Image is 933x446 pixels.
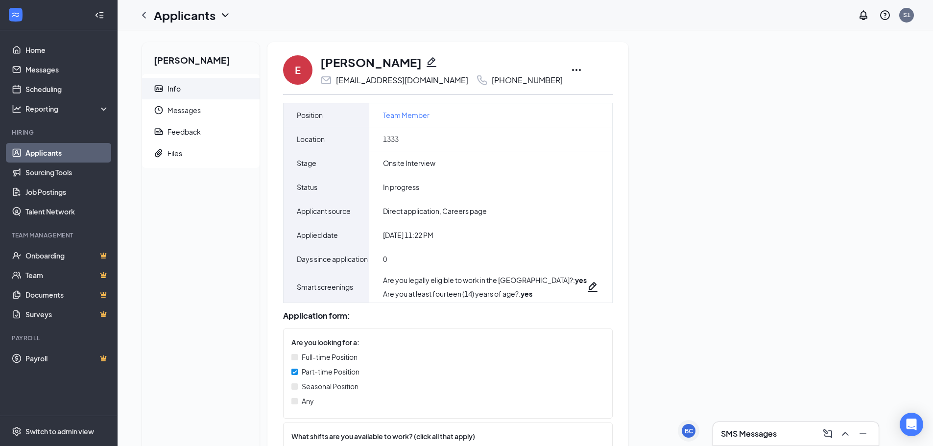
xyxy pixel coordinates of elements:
[320,74,332,86] svg: Email
[336,75,468,85] div: [EMAIL_ADDRESS][DOMAIN_NAME]
[302,396,314,406] span: Any
[383,275,587,285] div: Are you legally eligible to work in the [GEOGRAPHIC_DATA]? :
[302,366,359,377] span: Part-time Position
[837,426,853,442] button: ChevronUp
[297,157,316,169] span: Stage
[154,127,164,137] svg: Report
[25,285,109,305] a: DocumentsCrown
[521,289,532,298] strong: yes
[154,148,164,158] svg: Paperclip
[291,337,359,348] span: Are you looking for a:
[383,134,399,144] span: 1333
[721,428,777,439] h3: SMS Messages
[291,431,475,442] span: What shifts are you available to work? (click all that apply)
[383,230,433,240] span: [DATE] 11:22 PM
[12,231,107,239] div: Team Management
[575,276,587,284] strong: yes
[12,128,107,137] div: Hiring
[476,74,488,86] svg: Phone
[297,205,351,217] span: Applicant source
[587,281,598,293] svg: Pencil
[154,105,164,115] svg: Clock
[857,428,869,440] svg: Minimize
[492,75,563,85] div: [PHONE_NUMBER]
[95,10,104,20] svg: Collapse
[685,427,693,435] div: BC
[25,163,109,182] a: Sourcing Tools
[167,99,252,121] span: Messages
[320,54,422,70] h1: [PERSON_NAME]
[297,181,317,193] span: Status
[571,64,582,76] svg: Ellipses
[855,426,871,442] button: Minimize
[25,305,109,324] a: SurveysCrown
[383,110,430,120] a: Team Member
[295,63,301,77] div: E
[25,182,109,202] a: Job Postings
[879,9,891,21] svg: QuestionInfo
[822,428,834,440] svg: ComposeMessage
[25,143,109,163] a: Applicants
[25,246,109,265] a: OnboardingCrown
[820,426,836,442] button: ComposeMessage
[297,109,323,121] span: Position
[154,84,164,94] svg: ContactCard
[25,426,94,436] div: Switch to admin view
[858,9,869,21] svg: Notifications
[302,381,359,392] span: Seasonal Position
[142,42,260,74] h2: [PERSON_NAME]
[167,127,201,137] div: Feedback
[383,182,419,192] span: In progress
[903,11,910,19] div: S1
[25,60,109,79] a: Messages
[25,79,109,99] a: Scheduling
[25,40,109,60] a: Home
[154,7,215,23] h1: Applicants
[383,206,487,216] span: Direct application, Careers page
[383,158,435,168] span: Onsite Interview
[142,99,260,121] a: ClockMessages
[383,289,587,299] div: Are you at least fourteen (14) years of age? :
[12,334,107,342] div: Payroll
[142,121,260,142] a: ReportFeedback
[219,9,231,21] svg: ChevronDown
[283,311,613,321] div: Application form:
[302,352,358,362] span: Full-time Position
[900,413,923,436] div: Open Intercom Messenger
[297,133,325,145] span: Location
[12,104,22,114] svg: Analysis
[297,229,338,241] span: Applied date
[142,142,260,164] a: PaperclipFiles
[426,56,437,68] svg: Pencil
[25,265,109,285] a: TeamCrown
[383,254,387,264] span: 0
[142,78,260,99] a: ContactCardInfo
[25,349,109,368] a: PayrollCrown
[297,253,368,265] span: Days since application
[167,84,181,94] div: Info
[839,428,851,440] svg: ChevronUp
[11,10,21,20] svg: WorkstreamLogo
[12,426,22,436] svg: Settings
[297,281,353,293] span: Smart screenings
[138,9,150,21] svg: ChevronLeft
[25,104,110,114] div: Reporting
[25,202,109,221] a: Talent Network
[167,148,182,158] div: Files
